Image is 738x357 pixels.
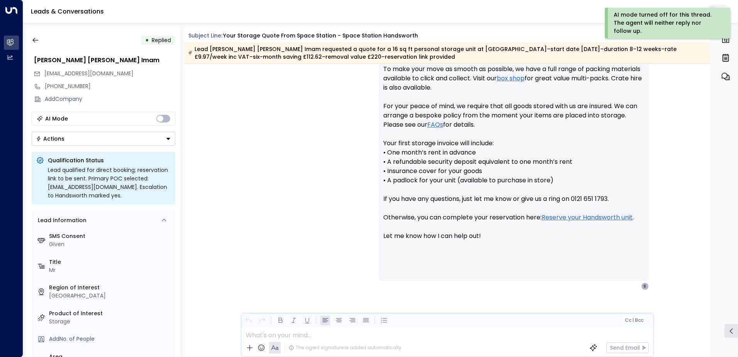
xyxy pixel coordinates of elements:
div: AI mode turned off for this thread. The agent will neither reply nor follow up. [614,11,720,35]
div: Lead Information [35,216,86,224]
p: Qualification Status [48,156,171,164]
div: Given [49,240,172,248]
div: Lead [PERSON_NAME] [PERSON_NAME] Imam requested a quote for a 16 sq ft personal storage unit at [... [188,45,706,61]
div: S [641,282,649,290]
span: syedshahashharimam12@gmail.com [44,70,134,78]
span: Subject Line: [188,32,222,39]
label: Region of Interest [49,284,172,292]
div: AddCompany [45,95,175,103]
button: Undo [244,316,253,325]
button: Redo [257,316,267,325]
div: • [145,33,149,47]
div: AI Mode [45,115,68,122]
div: [GEOGRAPHIC_DATA] [49,292,172,300]
div: AddNo. of People [49,335,172,343]
span: Cc Bcc [625,318,643,323]
button: Actions [32,132,175,146]
label: Product of Interest [49,309,172,318]
button: Cc|Bcc [621,317,646,324]
div: Mr [49,266,172,274]
div: Storage [49,318,172,326]
label: Title [49,258,172,266]
a: Leads & Conversations [31,7,104,16]
a: Reserve your Handsworth unit [542,213,633,222]
span: Replied [152,36,171,44]
a: FAQs [427,120,443,129]
div: [PERSON_NAME] [PERSON_NAME] Imam [34,56,175,65]
a: box shop [497,74,525,83]
div: Actions [36,135,64,142]
span: | [632,318,634,323]
div: Button group with a nested menu [32,132,175,146]
div: Your storage quote from Space Station - Space Station Handsworth [223,32,418,40]
label: SMS Consent [49,232,172,240]
div: The agent signature is added automatically [289,344,401,351]
div: Lead qualified for direct booking; reservation link to be sent. Primary POC selected: [EMAIL_ADDR... [48,166,171,200]
span: [EMAIL_ADDRESS][DOMAIN_NAME] [44,70,134,77]
div: [PHONE_NUMBER] [45,82,175,90]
